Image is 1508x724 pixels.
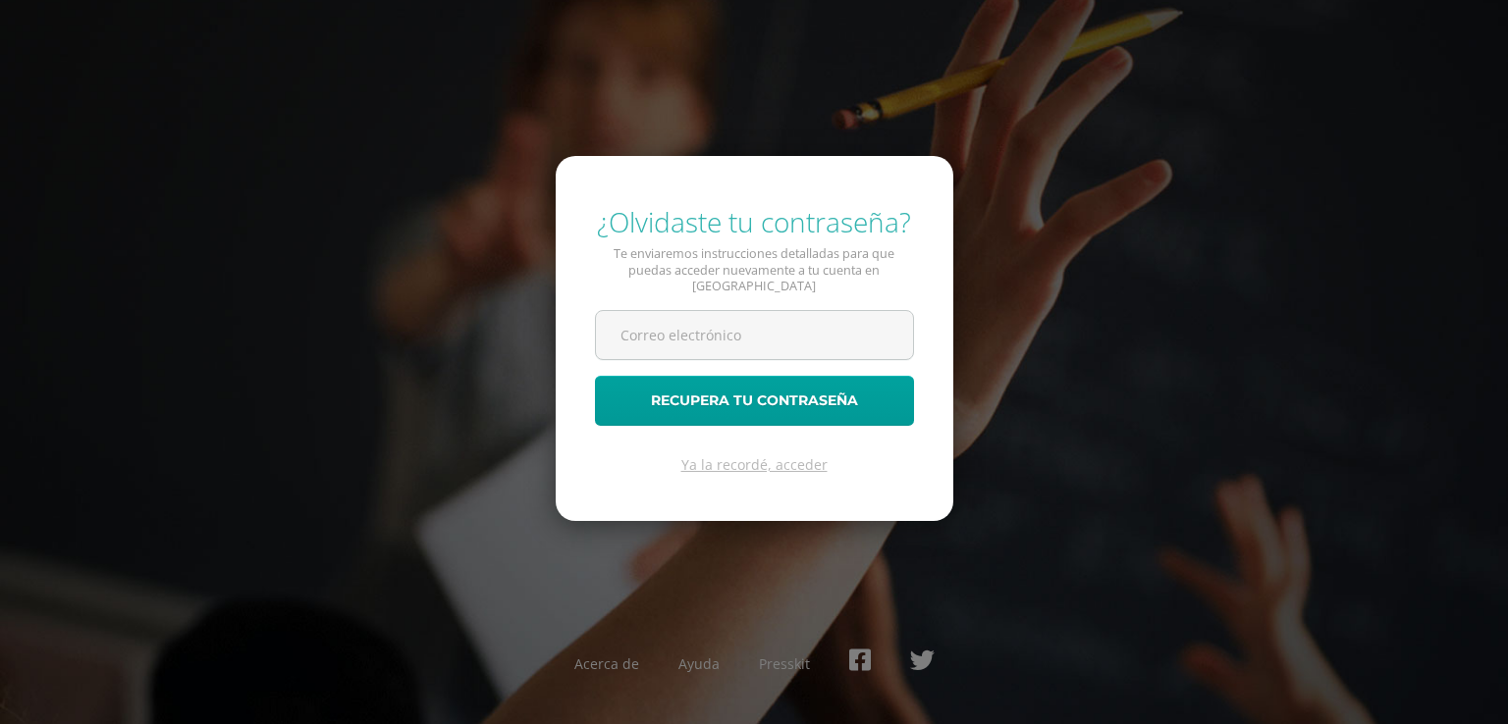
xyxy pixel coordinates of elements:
a: Presskit [759,654,810,673]
a: Acerca de [574,654,639,673]
button: Recupera tu contraseña [595,376,914,426]
div: ¿Olvidaste tu contraseña? [595,203,914,240]
p: Te enviaremos instrucciones detalladas para que puedas acceder nuevamente a tu cuenta en [GEOGRAP... [595,246,914,294]
a: Ayuda [678,654,720,673]
a: Ya la recordé, acceder [681,455,828,474]
input: Correo electrónico [596,311,913,359]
